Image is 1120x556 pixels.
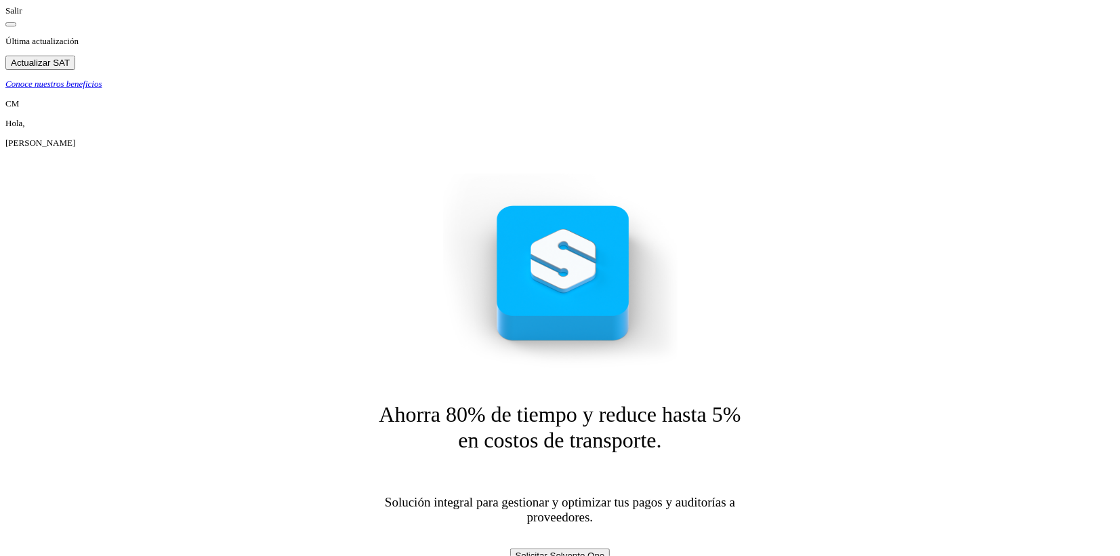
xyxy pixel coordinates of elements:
[5,5,22,16] a: Salir
[11,58,70,68] span: Actualizar SAT
[5,56,75,70] button: Actualizar SAT
[5,79,1115,90] a: Conoce nuestros beneficios
[367,401,753,454] h2: Ahorra 80% de tiempo y reduce hasta 5% en costos de transporte.
[5,118,1115,129] p: Hola,
[5,36,1115,47] p: Última actualización
[5,138,1115,148] p: Cynthia Mendoza
[5,98,19,108] span: CM
[5,5,1115,16] div: Salir
[5,79,102,90] p: Conoce nuestros beneficios
[443,174,678,372] img: Empty state image
[367,495,753,525] p: Solución integral para gestionar y optimizar tus pagos y auditorías a proveedores.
